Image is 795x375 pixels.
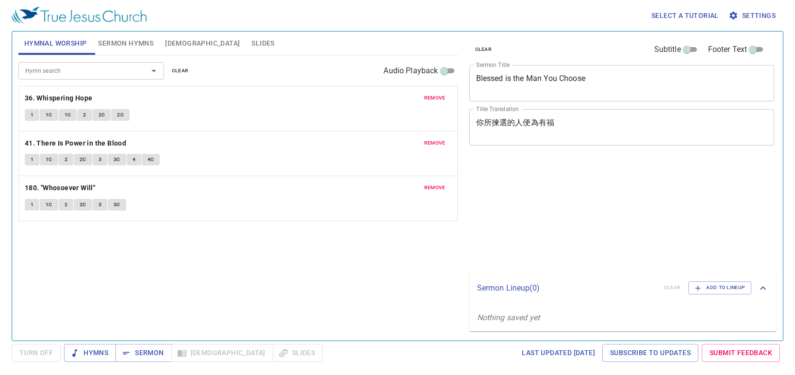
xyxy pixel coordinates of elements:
[727,7,779,25] button: Settings
[123,347,164,359] span: Sermon
[25,92,93,104] b: 36. Whispering Hope
[65,200,67,209] span: 2
[148,155,154,164] span: 4C
[93,199,107,211] button: 3
[99,111,105,119] span: 2C
[465,156,714,268] iframe: from-child
[142,154,160,165] button: 4C
[383,65,438,77] span: Audio Playback
[46,111,52,119] span: 1C
[708,44,747,55] span: Footer Text
[83,111,86,119] span: 2
[25,92,94,104] button: 36. Whispering Hope
[710,347,772,359] span: Submit Feedback
[59,199,73,211] button: 2
[132,155,135,164] span: 4
[702,344,780,362] a: Submit Feedback
[12,7,147,24] img: True Jesus Church
[172,66,189,75] span: clear
[424,94,446,102] span: remove
[654,44,681,55] span: Subtitle
[518,344,599,362] a: Last updated [DATE]
[469,272,777,304] div: Sermon Lineup(0)clearAdd to Lineup
[651,10,719,22] span: Select a tutorial
[99,200,101,209] span: 3
[25,154,39,165] button: 1
[127,154,141,165] button: 4
[476,74,768,92] textarea: Blessed is the Man You Choose
[477,282,656,294] p: Sermon Lineup ( 0 )
[25,109,39,121] button: 1
[59,154,73,165] button: 2
[24,37,87,49] span: Hymnal Worship
[80,200,86,209] span: 2C
[40,154,58,165] button: 1C
[424,139,446,147] span: remove
[31,200,33,209] span: 1
[418,182,451,194] button: remove
[108,199,126,211] button: 3C
[25,182,97,194] button: 180. "Whosoever Will"
[46,200,52,209] span: 1C
[111,109,130,121] button: 2C
[25,182,95,194] b: 180. "Whosoever Will"
[40,199,58,211] button: 1C
[114,200,120,209] span: 3C
[424,183,446,192] span: remove
[475,45,492,54] span: clear
[31,111,33,119] span: 1
[25,137,126,149] b: 41. There Is Power in the Blood
[114,155,120,164] span: 3C
[72,347,108,359] span: Hymns
[77,109,92,121] button: 2
[40,109,58,121] button: 1C
[116,344,171,362] button: Sermon
[147,64,161,78] button: Open
[477,313,540,322] i: Nothing saved yet
[74,154,92,165] button: 2C
[93,154,107,165] button: 3
[476,118,768,136] textarea: 你所揀選的人便為有福
[74,199,92,211] button: 2C
[65,155,67,164] span: 2
[688,281,751,294] button: Add to Lineup
[647,7,723,25] button: Select a tutorial
[730,10,776,22] span: Settings
[610,347,691,359] span: Subscribe to Updates
[695,283,745,292] span: Add to Lineup
[108,154,126,165] button: 3C
[251,37,274,49] span: Slides
[25,199,39,211] button: 1
[165,37,240,49] span: [DEMOGRAPHIC_DATA]
[469,44,498,55] button: clear
[98,37,153,49] span: Sermon Hymns
[31,155,33,164] span: 1
[93,109,111,121] button: 2C
[65,111,71,119] span: 1C
[117,111,124,119] span: 2C
[25,137,128,149] button: 41. There Is Power in the Blood
[418,137,451,149] button: remove
[522,347,595,359] span: Last updated [DATE]
[166,65,195,77] button: clear
[99,155,101,164] span: 3
[59,109,77,121] button: 1C
[64,344,116,362] button: Hymns
[80,155,86,164] span: 2C
[602,344,698,362] a: Subscribe to Updates
[46,155,52,164] span: 1C
[418,92,451,104] button: remove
